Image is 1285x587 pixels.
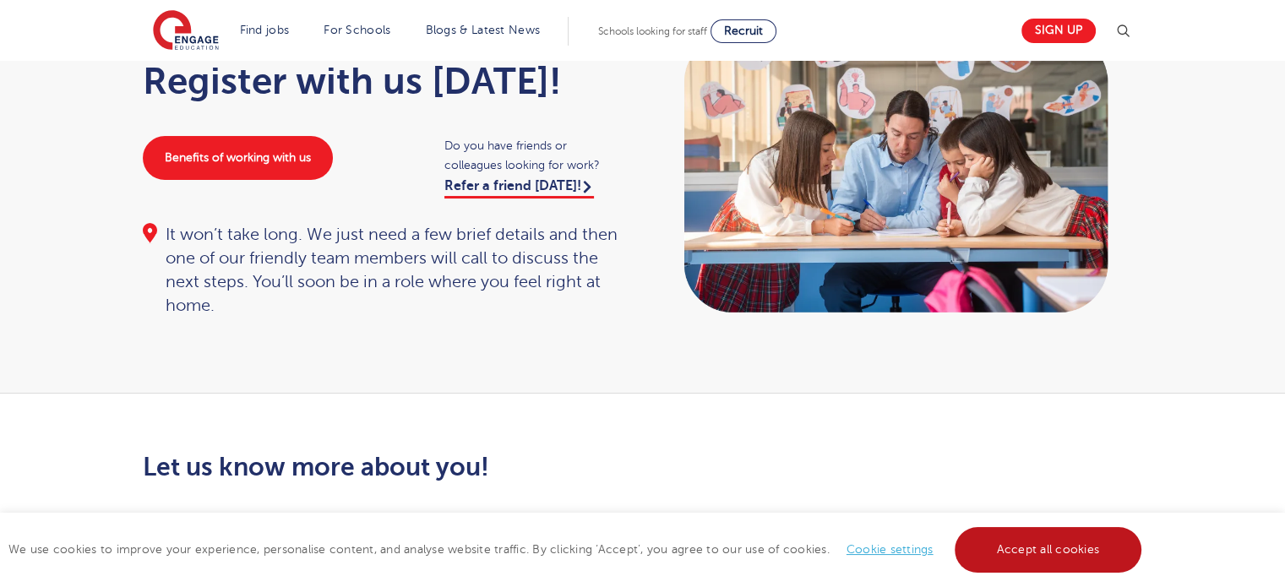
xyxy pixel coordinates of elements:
img: Engage Education [153,10,219,52]
span: We use cookies to improve your experience, personalise content, and analyse website traffic. By c... [8,543,1146,556]
a: Benefits of working with us [143,136,333,180]
h2: Let us know more about you! [143,453,801,481]
span: Schools looking for staff [598,25,707,37]
div: It won’t take long. We just need a few brief details and then one of our friendly team members wi... [143,223,626,318]
span: Recruit [724,24,763,37]
a: Blogs & Latest News [426,24,541,36]
h1: Register with us [DATE]! [143,60,626,102]
a: Sign up [1021,19,1096,43]
a: Refer a friend [DATE]! [444,178,594,198]
a: Find jobs [240,24,290,36]
a: Recruit [711,19,776,43]
a: Accept all cookies [955,527,1142,573]
span: Do you have friends or colleagues looking for work? [444,136,626,175]
a: Cookie settings [847,543,934,556]
a: For Schools [324,24,390,36]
